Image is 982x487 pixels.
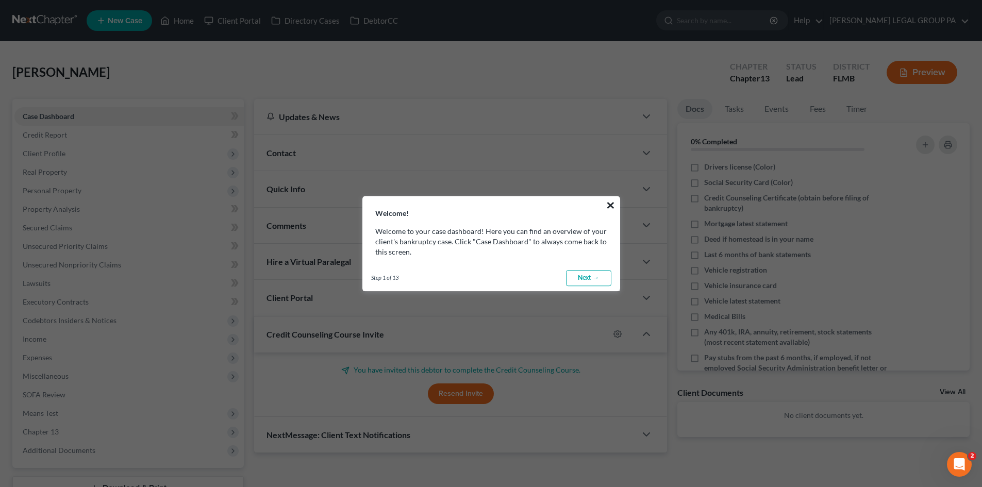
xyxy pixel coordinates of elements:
button: × [606,197,615,213]
iframe: Intercom live chat [947,452,972,477]
span: 2 [968,452,976,460]
h3: Welcome! [363,196,620,218]
a: Next → [566,270,611,287]
span: Step 1 of 13 [371,274,398,282]
p: Welcome to your case dashboard! Here you can find an overview of your client's bankruptcy case. C... [375,226,607,257]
